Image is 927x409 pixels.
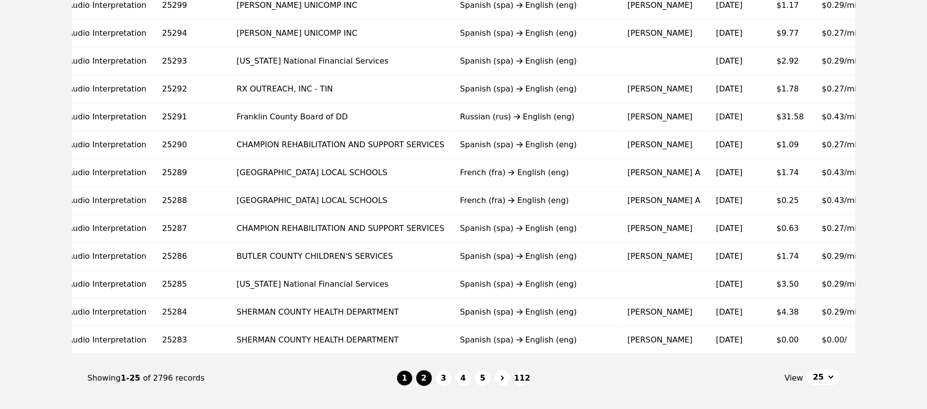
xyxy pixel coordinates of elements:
[460,55,612,67] div: Spanish (spa) English (eng)
[10,75,155,103] td: On-Demand Audio Interpretation
[229,243,452,271] td: BUTLER COUNTY CHILDREN'S SERVICES
[822,335,847,344] span: $0.00/
[822,168,875,177] span: $0.43/minute
[229,103,452,131] td: Franklin County Board of DD
[716,84,742,93] time: [DATE]
[769,20,814,47] td: $9.77
[10,326,155,354] td: On-Demand Audio Interpretation
[822,251,875,261] span: $0.29/minute
[822,84,875,93] span: $0.27/minute
[769,131,814,159] td: $1.09
[460,334,612,346] div: Spanish (spa) English (eng)
[88,372,397,384] div: Showing of 2796 records
[716,140,742,149] time: [DATE]
[229,298,452,326] td: SHERMAN COUNTY HEALTH DEPARTMENT
[229,326,452,354] td: SHERMAN COUNTY HEALTH DEPARTMENT
[769,326,814,354] td: $0.00
[716,112,742,121] time: [DATE]
[784,372,803,384] span: View
[619,326,708,354] td: [PERSON_NAME]
[769,187,814,215] td: $0.25
[716,335,742,344] time: [DATE]
[436,370,452,386] button: 3
[716,56,742,66] time: [DATE]
[716,0,742,10] time: [DATE]
[813,371,824,383] span: 25
[154,103,229,131] td: 25291
[10,159,155,187] td: On-Demand Audio Interpretation
[769,159,814,187] td: $1.74
[619,187,708,215] td: [PERSON_NAME] A
[154,326,229,354] td: 25283
[716,196,742,205] time: [DATE]
[460,167,612,179] div: French (fra) English (eng)
[154,131,229,159] td: 25290
[769,271,814,298] td: $3.50
[716,224,742,233] time: [DATE]
[10,271,155,298] td: On-Demand Audio Interpretation
[822,28,875,38] span: $0.27/minute
[769,298,814,326] td: $4.38
[769,103,814,131] td: $31.58
[822,307,875,317] span: $0.29/minute
[460,223,612,234] div: Spanish (spa) English (eng)
[769,75,814,103] td: $1.78
[154,75,229,103] td: 25292
[769,215,814,243] td: $0.63
[822,56,875,66] span: $0.29/minute
[822,196,875,205] span: $0.43/minute
[460,83,612,95] div: Spanish (spa) English (eng)
[460,27,612,39] div: Spanish (spa) English (eng)
[769,47,814,75] td: $2.92
[229,159,452,187] td: [GEOGRAPHIC_DATA] LOCAL SCHOOLS
[10,47,155,75] td: On-Demand Audio Interpretation
[154,20,229,47] td: 25294
[229,187,452,215] td: [GEOGRAPHIC_DATA] LOCAL SCHOOLS
[460,139,612,151] div: Spanish (spa) English (eng)
[716,28,742,38] time: [DATE]
[619,298,708,326] td: [PERSON_NAME]
[460,306,612,318] div: Spanish (spa) English (eng)
[716,279,742,289] time: [DATE]
[154,298,229,326] td: 25284
[229,20,452,47] td: [PERSON_NAME] UNICOMP INC
[154,187,229,215] td: 25288
[822,279,875,289] span: $0.29/minute
[716,168,742,177] time: [DATE]
[460,111,612,123] div: Russian (rus) English (eng)
[10,215,155,243] td: On-Demand Audio Interpretation
[154,215,229,243] td: 25287
[154,47,229,75] td: 25293
[716,307,742,317] time: [DATE]
[10,187,155,215] td: On-Demand Audio Interpretation
[460,250,612,262] div: Spanish (spa) English (eng)
[716,251,742,261] time: [DATE]
[822,112,875,121] span: $0.43/minute
[10,20,155,47] td: On-Demand Audio Interpretation
[619,243,708,271] td: [PERSON_NAME]
[229,271,452,298] td: [US_STATE] National Financial Services
[229,215,452,243] td: CHAMPION REHABILITATION AND SUPPORT SERVICES
[10,243,155,271] td: On-Demand Audio Interpretation
[769,243,814,271] td: $1.74
[229,75,452,103] td: RX OUTREACH, INC - TIN
[10,298,155,326] td: On-Demand Audio Interpretation
[10,103,155,131] td: On-Demand Audio Interpretation
[229,47,452,75] td: [US_STATE] National Financial Services
[619,75,708,103] td: [PERSON_NAME]
[154,271,229,298] td: 25285
[619,215,708,243] td: [PERSON_NAME]
[619,103,708,131] td: [PERSON_NAME]
[619,159,708,187] td: [PERSON_NAME] A
[822,0,875,10] span: $0.29/minute
[120,373,143,383] span: 1-25
[455,370,471,386] button: 4
[10,131,155,159] td: On-Demand Audio Interpretation
[514,370,530,386] button: 112
[475,370,491,386] button: 5
[88,354,840,402] nav: Page navigation
[416,370,432,386] button: 2
[229,131,452,159] td: CHAMPION REHABILITATION AND SUPPORT SERVICES
[619,131,708,159] td: [PERSON_NAME]
[460,278,612,290] div: Spanish (spa) English (eng)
